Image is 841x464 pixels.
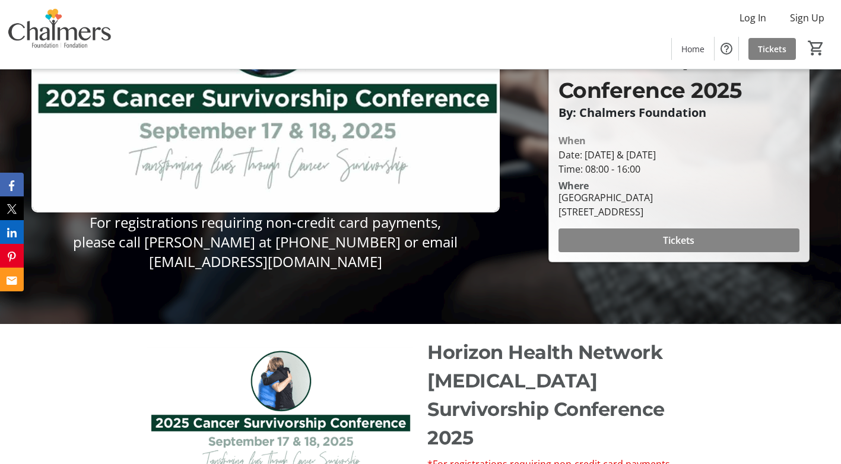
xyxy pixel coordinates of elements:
[663,233,694,247] span: Tickets
[427,338,693,452] p: Horizon Health Network [MEDICAL_DATA] Survivorship Conference 2025
[558,190,653,205] div: [GEOGRAPHIC_DATA]
[558,205,653,219] div: [STREET_ADDRESS]
[558,148,799,176] div: Date: [DATE] & [DATE] Time: 08:00 - 16:00
[758,43,786,55] span: Tickets
[740,11,766,25] span: Log In
[558,134,586,148] div: When
[730,8,776,27] button: Log In
[780,8,834,27] button: Sign Up
[558,181,589,190] div: Where
[558,228,799,252] button: Tickets
[73,232,458,271] span: please call [PERSON_NAME] at [PHONE_NUMBER] or email [EMAIL_ADDRESS][DOMAIN_NAME]
[7,5,113,64] img: Chalmers Foundation's Logo
[790,11,824,25] span: Sign Up
[90,212,441,232] span: For registrations requiring non-credit card payments,
[805,37,827,59] button: Cart
[672,38,714,60] a: Home
[681,43,704,55] span: Home
[715,37,738,61] button: Help
[748,38,796,60] a: Tickets
[558,106,799,119] p: By: Chalmers Foundation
